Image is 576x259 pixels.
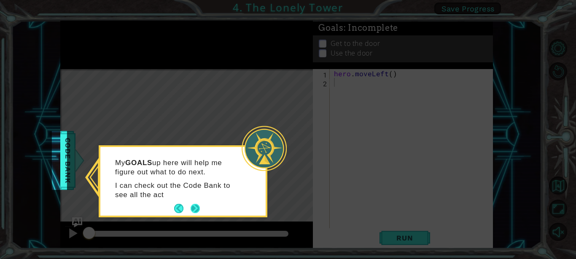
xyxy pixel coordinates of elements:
p: My up here will help me figure out what to do next. [115,158,241,177]
strong: GOALS [125,159,152,167]
button: Next [191,204,200,213]
button: Back [174,204,191,213]
span: Code Bank [61,135,75,186]
p: I can check out the Code Bank to see all the act [115,181,241,200]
